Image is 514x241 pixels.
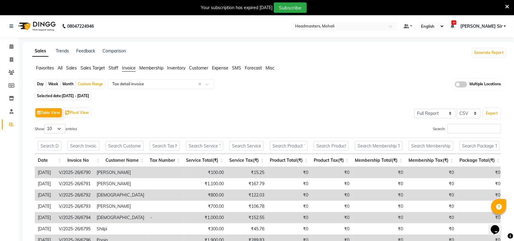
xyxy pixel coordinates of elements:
[457,223,503,235] td: ₹0
[67,18,94,35] b: 08047224946
[184,212,227,223] td: ₹1,000.00
[76,80,105,88] div: Custom Range
[94,167,147,178] td: [PERSON_NAME]
[311,190,352,201] td: ₹0
[184,190,227,201] td: ₹800.00
[484,108,500,119] button: Export
[61,80,75,88] div: Month
[16,18,57,35] img: logo
[459,141,500,151] input: Search Package Total(₹)
[80,65,105,71] span: Sales Target
[226,154,267,167] th: Service Tax(₹): activate to sort column ascending
[76,48,95,54] a: Feedback
[167,65,185,71] span: Inventory
[35,201,56,212] td: [DATE]
[35,154,64,167] th: Date: activate to sort column ascending
[212,65,228,71] span: Expense
[122,65,136,71] span: Invoice
[201,5,273,11] div: Your subscription has expired [DATE]
[102,48,126,54] a: Comparison
[32,46,48,57] a: Sales
[267,223,311,235] td: ₹0
[460,23,502,30] span: [PERSON_NAME] Sir
[311,223,352,235] td: ₹0
[56,212,94,223] td: V/2025-26/6794
[64,154,103,167] th: Invoice No: activate to sort column ascending
[65,111,70,115] img: pivot.png
[35,178,56,190] td: [DATE]
[245,65,262,71] span: Forecast
[457,201,503,212] td: ₹0
[457,190,503,201] td: ₹0
[35,108,62,117] button: Table View
[94,212,147,223] td: [DEMOGRAPHIC_DATA]
[47,80,60,88] div: Week
[405,154,456,167] th: Membership Tax(₹): activate to sort column ascending
[229,141,264,151] input: Search Service Tax(₹)
[35,167,56,178] td: [DATE]
[314,141,349,151] input: Search Product Tax(₹)
[94,223,147,235] td: Shilpi
[94,190,147,201] td: [DEMOGRAPHIC_DATA]
[352,190,406,201] td: ₹0
[352,178,406,190] td: ₹0
[311,212,352,223] td: ₹0
[44,124,66,133] select: Showentries
[267,212,311,223] td: ₹0
[311,178,352,190] td: ₹0
[448,124,501,133] input: Search:
[198,81,203,87] span: Clear all
[452,20,456,25] span: 10
[184,201,227,212] td: ₹700.00
[352,223,406,235] td: ₹0
[406,201,457,212] td: ₹0
[58,65,62,71] span: All
[147,154,183,167] th: Tax Number: activate to sort column ascending
[473,48,505,57] button: Generate Report
[56,178,94,190] td: V/2025-26/6791
[35,80,45,88] div: Day
[227,223,267,235] td: ₹45.76
[451,23,454,29] a: 10
[267,167,311,178] td: ₹0
[227,201,267,212] td: ₹106.78
[488,217,508,235] iframe: chat widget
[66,65,77,71] span: Sales
[406,190,457,201] td: ₹0
[352,201,406,212] td: ₹0
[267,201,311,212] td: ₹0
[109,65,118,71] span: Staff
[189,65,208,71] span: Customer
[56,223,94,235] td: V/2025-26/6795
[227,190,267,201] td: ₹122.03
[67,141,100,151] input: Search Invoice No
[406,212,457,223] td: ₹0
[64,108,91,117] button: Pivot View
[150,141,180,151] input: Search Tax Number
[456,154,503,167] th: Package Total(₹): activate to sort column ascending
[35,92,91,100] span: Selected date:
[56,167,94,178] td: V/2025-26/6790
[267,178,311,190] td: ₹0
[227,167,267,178] td: ₹15.25
[227,178,267,190] td: ₹167.79
[56,48,69,54] a: Trends
[406,223,457,235] td: ₹0
[62,94,89,98] span: [DATE] - [DATE]
[105,141,144,151] input: Search Customer Name
[355,141,402,151] input: Search Membership Total(₹)
[186,141,223,151] input: Search Service Total(₹)
[227,212,267,223] td: ₹152.55
[352,154,405,167] th: Membership Total(₹): activate to sort column ascending
[183,154,226,167] th: Service Total(₹): activate to sort column ascending
[147,212,184,223] td: -
[56,190,94,201] td: V/2025-26/6792
[311,154,352,167] th: Product Tax(₹): activate to sort column ascending
[433,124,501,133] label: Search:
[94,178,147,190] td: [PERSON_NAME]
[184,167,227,178] td: ₹100.00
[267,154,311,167] th: Product Total(₹): activate to sort column ascending
[469,81,501,87] span: Multiple Locations
[35,212,56,223] td: [DATE]
[56,201,94,212] td: V/2025-26/6793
